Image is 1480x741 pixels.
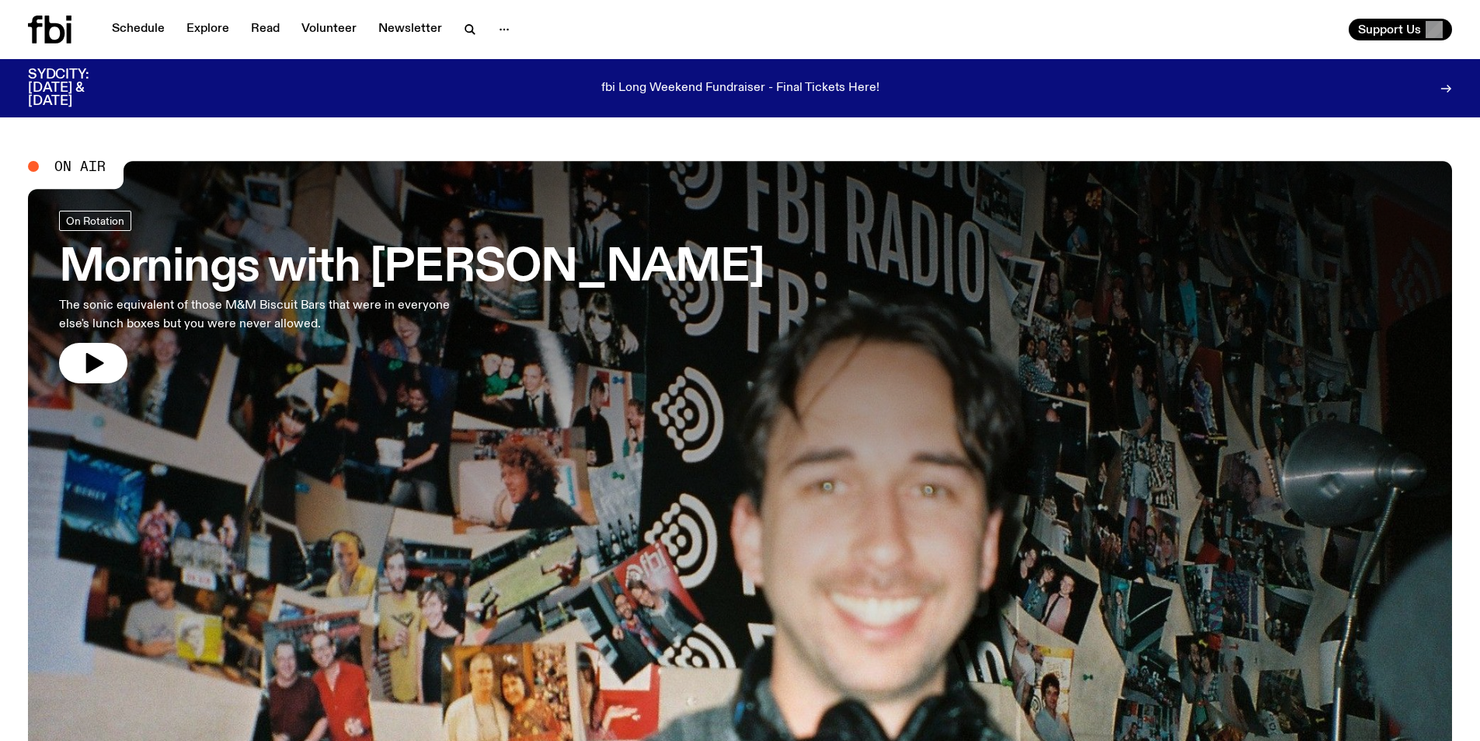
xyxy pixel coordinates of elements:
[59,211,764,383] a: Mornings with [PERSON_NAME]The sonic equivalent of those M&M Biscuit Bars that were in everyone e...
[59,246,764,290] h3: Mornings with [PERSON_NAME]
[1349,19,1452,40] button: Support Us
[177,19,239,40] a: Explore
[103,19,174,40] a: Schedule
[292,19,366,40] a: Volunteer
[59,211,131,231] a: On Rotation
[601,82,879,96] p: fbi Long Weekend Fundraiser - Final Tickets Here!
[66,215,124,227] span: On Rotation
[59,296,457,334] p: The sonic equivalent of those M&M Biscuit Bars that were in everyone else's lunch boxes but you w...
[28,68,127,108] h3: SYDCITY: [DATE] & [DATE]
[369,19,451,40] a: Newsletter
[1358,23,1421,37] span: Support Us
[242,19,289,40] a: Read
[54,159,106,173] span: On Air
